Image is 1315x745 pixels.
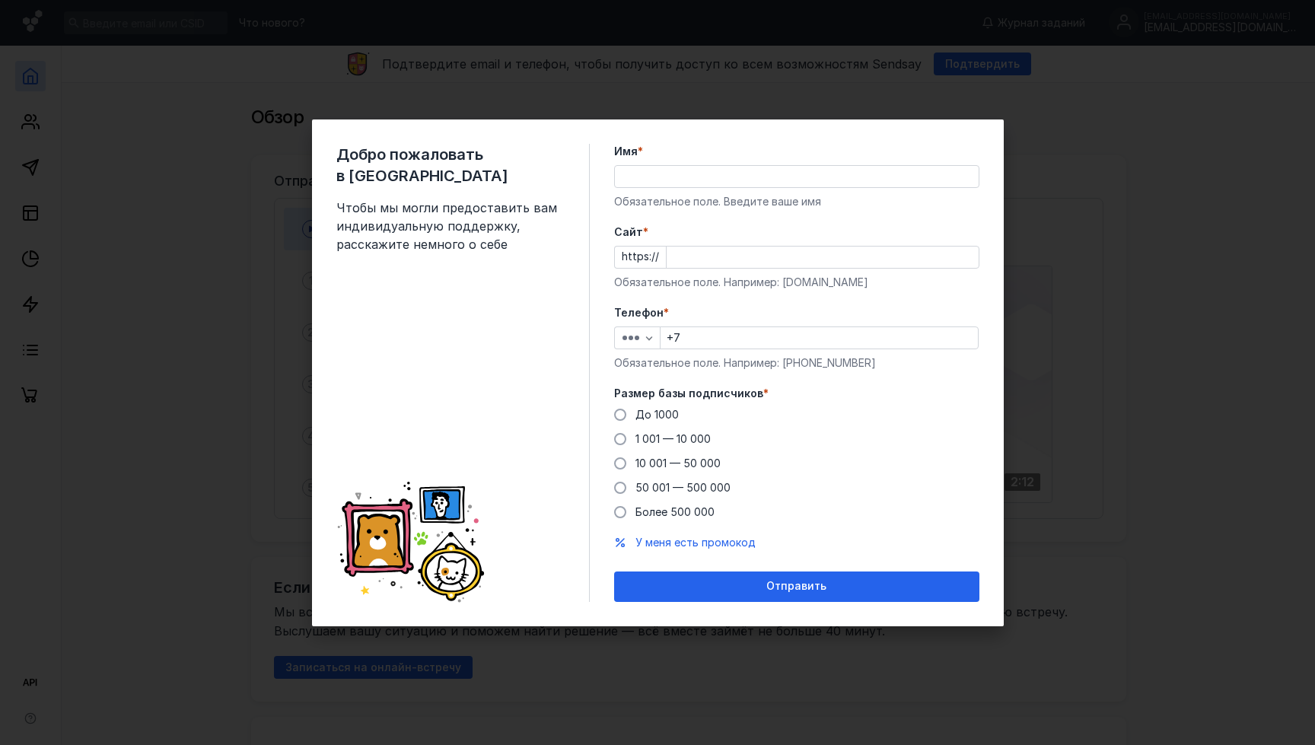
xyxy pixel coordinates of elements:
span: Размер базы подписчиков [614,386,763,401]
div: Обязательное поле. Например: [PHONE_NUMBER] [614,355,979,371]
span: У меня есть промокод [635,536,756,549]
span: Cайт [614,224,643,240]
span: Имя [614,144,638,159]
button: Отправить [614,571,979,602]
div: Обязательное поле. Введите ваше имя [614,194,979,209]
button: У меня есть промокод [635,535,756,550]
span: Более 500 000 [635,505,715,518]
span: До 1000 [635,408,679,421]
span: Чтобы мы могли предоставить вам индивидуальную поддержку, расскажите немного о себе [336,199,565,253]
div: Обязательное поле. Например: [DOMAIN_NAME] [614,275,979,290]
span: Отправить [766,580,826,593]
span: Телефон [614,305,664,320]
span: 10 001 — 50 000 [635,457,721,470]
span: 1 001 — 10 000 [635,432,711,445]
span: 50 001 — 500 000 [635,481,731,494]
span: Добро пожаловать в [GEOGRAPHIC_DATA] [336,144,565,186]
